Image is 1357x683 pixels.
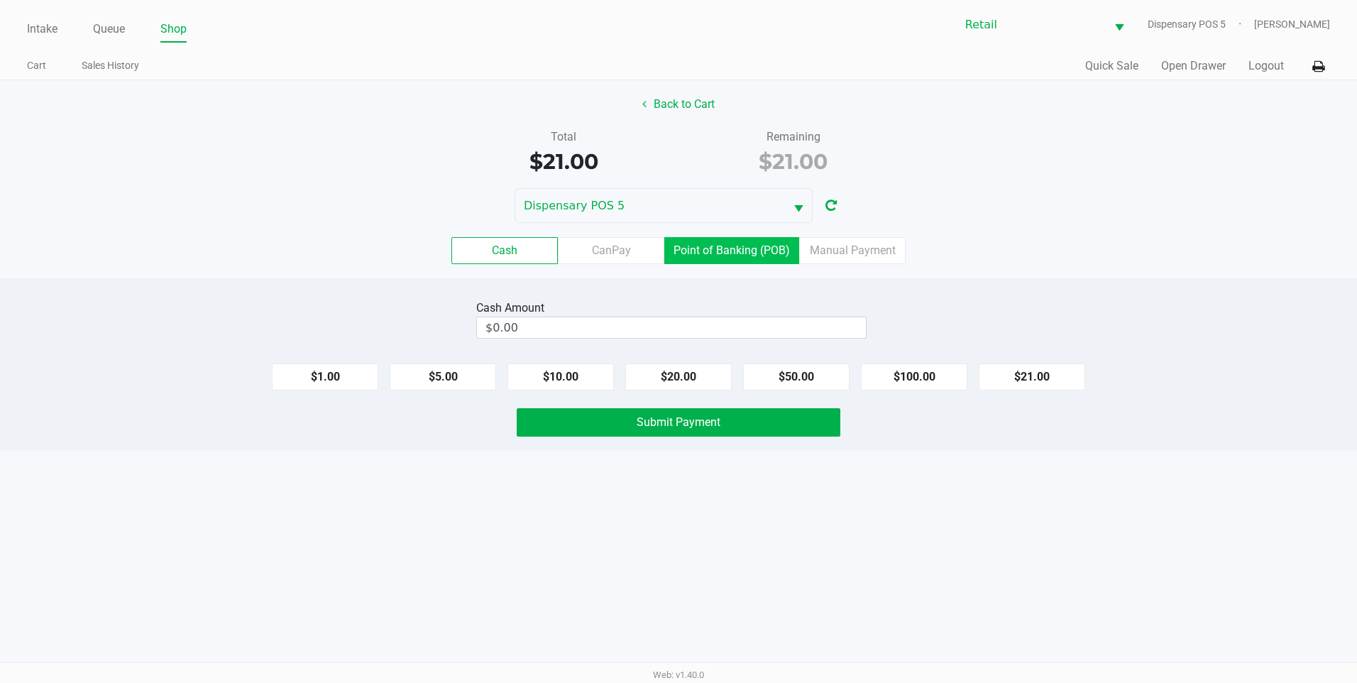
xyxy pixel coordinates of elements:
[524,197,776,214] span: Dispensary POS 5
[1161,58,1226,75] button: Open Drawer
[965,16,1097,33] span: Retail
[390,364,496,390] button: $5.00
[861,364,967,390] button: $100.00
[1085,58,1138,75] button: Quick Sale
[93,19,125,39] a: Queue
[743,364,850,390] button: $50.00
[82,57,139,75] a: Sales History
[785,189,812,222] button: Select
[689,146,898,177] div: $21.00
[689,129,898,146] div: Remaining
[1248,58,1284,75] button: Logout
[27,19,57,39] a: Intake
[476,300,550,317] div: Cash Amount
[27,57,46,75] a: Cart
[633,91,724,118] button: Back to Cart
[653,670,704,680] span: Web: v1.40.0
[459,129,668,146] div: Total
[507,364,614,390] button: $10.00
[637,415,720,429] span: Submit Payment
[1254,17,1330,32] span: [PERSON_NAME]
[799,237,906,264] label: Manual Payment
[664,237,799,264] label: Point of Banking (POB)
[1148,17,1254,32] span: Dispensary POS 5
[1106,8,1133,41] button: Select
[459,146,668,177] div: $21.00
[160,19,187,39] a: Shop
[979,364,1085,390] button: $21.00
[558,237,664,264] label: CanPay
[451,237,558,264] label: Cash
[625,364,732,390] button: $20.00
[272,364,378,390] button: $1.00
[517,408,840,437] button: Submit Payment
